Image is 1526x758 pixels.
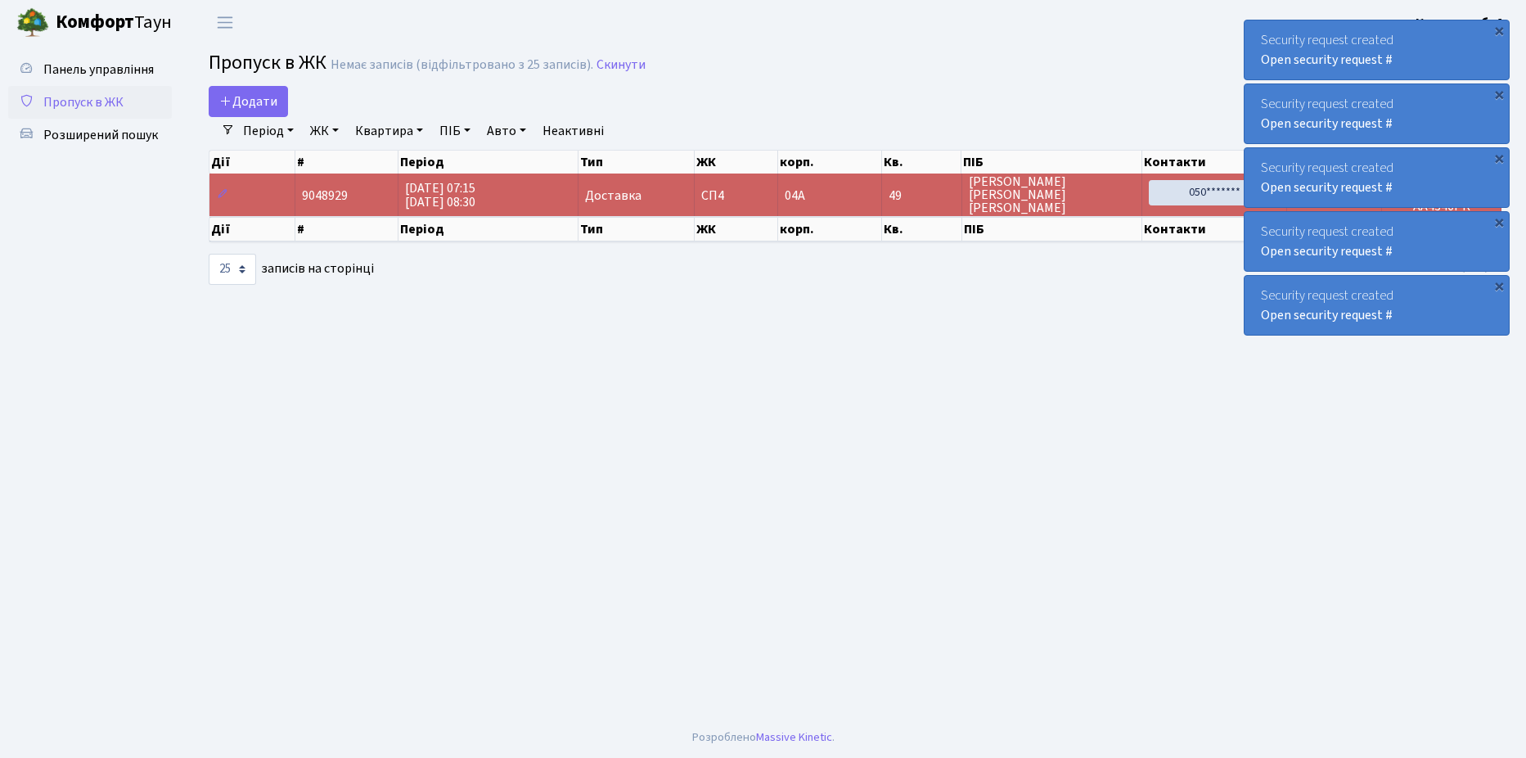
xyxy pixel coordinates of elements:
span: [PERSON_NAME] [PERSON_NAME] [PERSON_NAME] [969,175,1136,214]
img: logo.png [16,7,49,39]
button: Переключити навігацію [205,9,245,36]
th: корп. [778,151,882,174]
a: Неактивні [536,117,610,145]
b: Консьєрж б. 4. [1416,14,1506,32]
a: Massive Kinetic [756,729,832,746]
span: Доставка [585,189,641,202]
a: Open security request # [1261,51,1393,69]
a: Період [236,117,300,145]
a: Панель управління [8,53,172,86]
th: корп. [778,217,882,241]
span: 9048929 [302,187,348,205]
th: Кв. [882,217,961,241]
div: Security request created [1245,20,1509,79]
span: [DATE] 07:15 [DATE] 08:30 [405,179,475,211]
th: Період [398,217,578,241]
a: Консьєрж б. 4. [1416,13,1506,33]
span: СП4 [701,189,772,202]
th: Тип [578,151,695,174]
a: Додати [209,86,288,117]
a: Open security request # [1261,178,1393,196]
th: Контакти [1142,151,1287,174]
th: # [295,217,398,241]
label: записів на сторінці [209,254,374,285]
a: Open security request # [1261,306,1393,324]
div: Security request created [1245,148,1509,207]
div: Розроблено . [692,729,835,747]
span: 04А [785,187,805,205]
th: ПІБ [962,217,1143,241]
th: Дії [209,217,295,241]
a: Скинути [596,57,646,73]
div: × [1491,214,1507,230]
th: ЖК [695,151,779,174]
span: Додати [219,92,277,111]
th: Період [398,151,578,174]
th: Контакти [1142,217,1287,241]
div: × [1491,86,1507,102]
select: записів на сторінці [209,254,256,285]
a: Open security request # [1261,242,1393,260]
span: Розширений пошук [43,126,158,144]
span: Пропуск в ЖК [209,48,326,77]
span: Таун [56,9,172,37]
div: Security request created [1245,276,1509,335]
b: Комфорт [56,9,134,35]
div: × [1491,150,1507,166]
th: Тип [578,217,695,241]
a: Розширений пошук [8,119,172,151]
a: Авто [480,117,533,145]
th: Кв. [882,151,961,174]
span: Панель управління [43,61,154,79]
a: Пропуск в ЖК [8,86,172,119]
span: 49 [889,189,954,202]
th: # [295,151,398,174]
span: Пропуск в ЖК [43,93,124,111]
div: Security request created [1245,212,1509,271]
a: ПІБ [433,117,477,145]
th: ПІБ [961,151,1142,174]
div: × [1491,22,1507,38]
th: ЖК [695,217,779,241]
a: Квартира [349,117,430,145]
a: Open security request # [1261,115,1393,133]
div: Немає записів (відфільтровано з 25 записів). [331,57,593,73]
a: ЖК [304,117,345,145]
div: Security request created [1245,84,1509,143]
th: Дії [209,151,295,174]
div: × [1491,277,1507,294]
